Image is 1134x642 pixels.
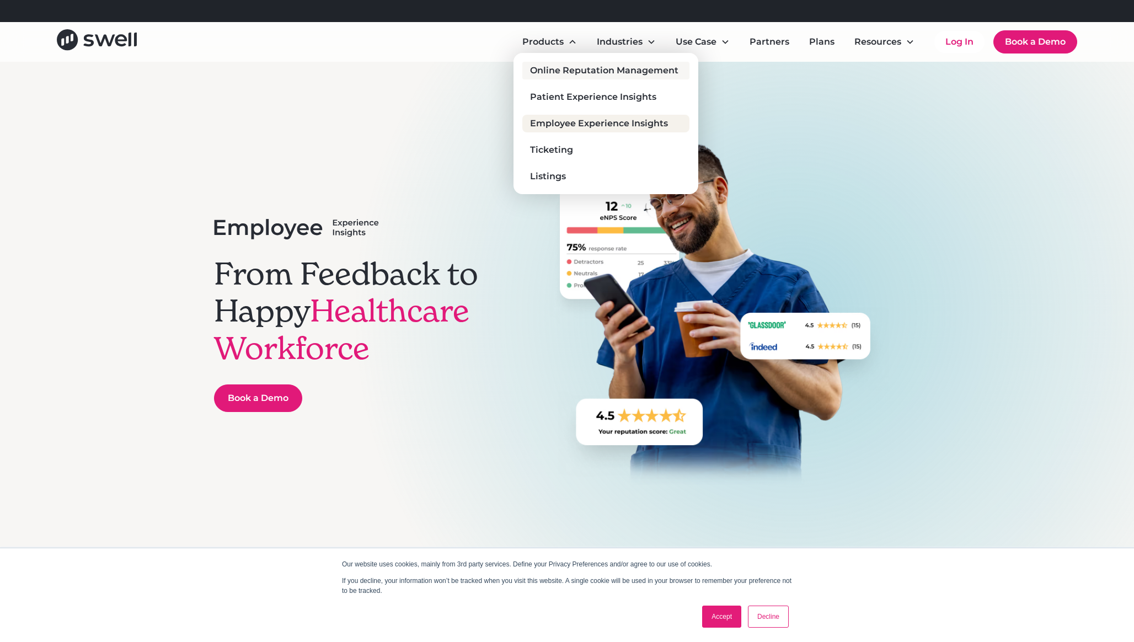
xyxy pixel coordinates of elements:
nav: Products [513,53,698,194]
a: Log In [934,31,985,53]
a: Patient Experience Insights [522,88,689,106]
a: Ticketing [522,141,689,159]
div: Online Reputation Management [530,64,678,77]
p: Our website uses cookies, mainly from 3rd party services. Define your Privacy Preferences and/or ... [342,559,792,569]
a: Book a Demo [214,384,302,412]
div: Products [513,31,586,53]
div: Resources [854,35,901,49]
a: Book a Demo [993,30,1077,54]
div: Resources [846,31,923,53]
div: Listings [530,170,566,183]
div: Ticketing [530,143,573,157]
div: Patient Experience Insights [530,90,656,104]
h1: From Feedback to Happy [214,255,511,367]
span: Healthcare Workforce [214,291,469,367]
a: Employee Experience Insights [522,115,689,132]
p: If you decline, your information won’t be tracked when you visit this website. A single cookie wi... [342,576,792,596]
div: Book a Demo [228,392,288,405]
div: Employee Experience Insights [530,117,668,130]
a: Online Reputation Management [522,62,689,79]
div: Industries [597,35,643,49]
a: home [57,29,137,54]
a: Listings [522,168,689,185]
img: Illustration [549,106,889,520]
div: Industries [588,31,665,53]
a: Accept [702,606,741,628]
div: Use Case [676,35,716,49]
div: Use Case [667,31,739,53]
a: Plans [800,31,843,53]
a: Partners [741,31,798,53]
a: Decline [748,606,789,628]
div: Products [522,35,564,49]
